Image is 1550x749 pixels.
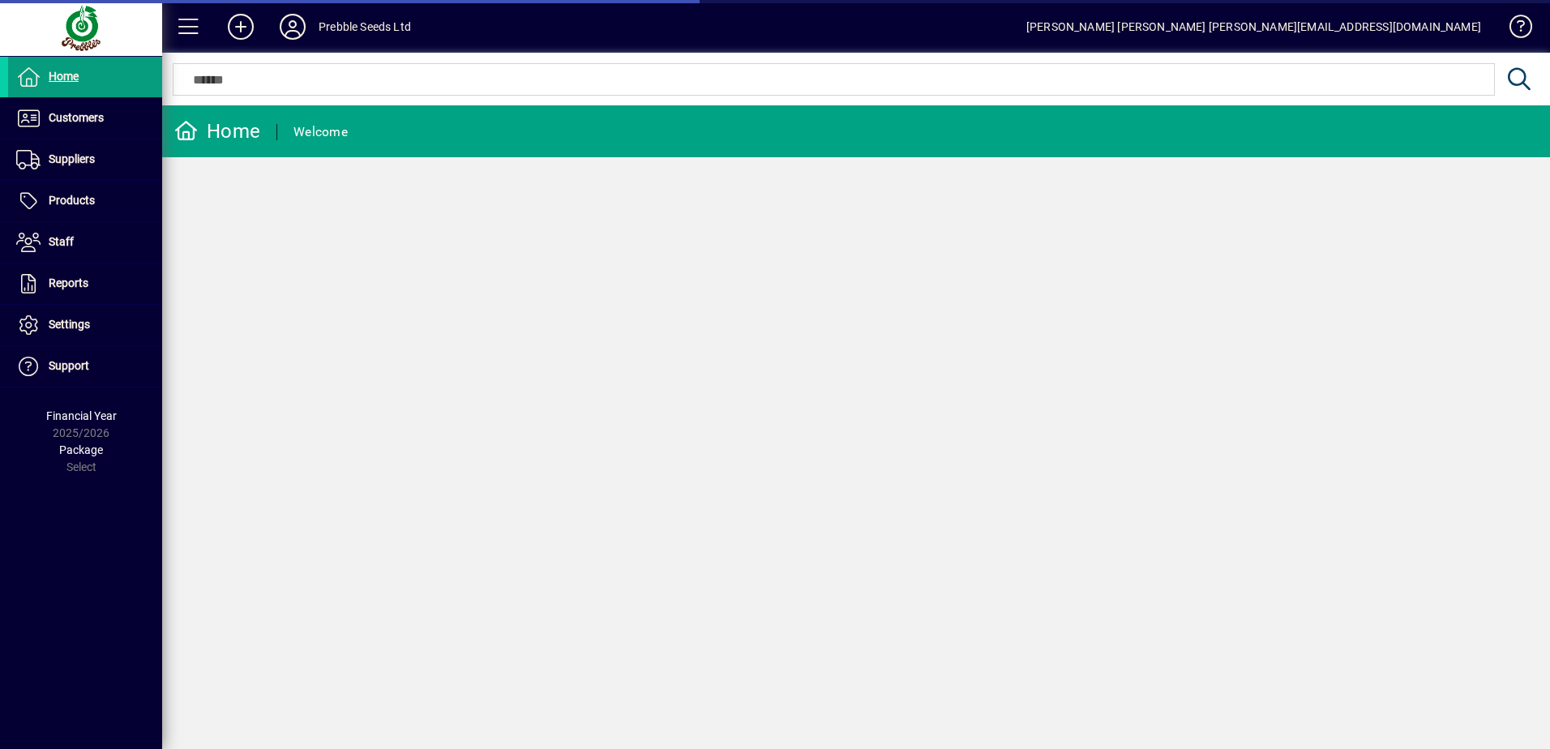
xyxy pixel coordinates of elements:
a: Suppliers [8,139,162,180]
div: Prebble Seeds Ltd [319,14,411,40]
div: Welcome [293,119,348,145]
button: Add [215,12,267,41]
span: Package [59,443,103,456]
a: Reports [8,263,162,304]
div: Home [174,118,260,144]
a: Products [8,181,162,221]
span: Settings [49,318,90,331]
a: Settings [8,305,162,345]
div: [PERSON_NAME] [PERSON_NAME] [PERSON_NAME][EMAIL_ADDRESS][DOMAIN_NAME] [1026,14,1481,40]
a: Support [8,346,162,387]
a: Knowledge Base [1497,3,1530,56]
button: Profile [267,12,319,41]
span: Support [49,359,89,372]
span: Reports [49,276,88,289]
span: Customers [49,111,104,124]
a: Staff [8,222,162,263]
span: Staff [49,235,74,248]
span: Suppliers [49,152,95,165]
a: Customers [8,98,162,139]
span: Home [49,70,79,83]
span: Products [49,194,95,207]
span: Financial Year [46,409,117,422]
